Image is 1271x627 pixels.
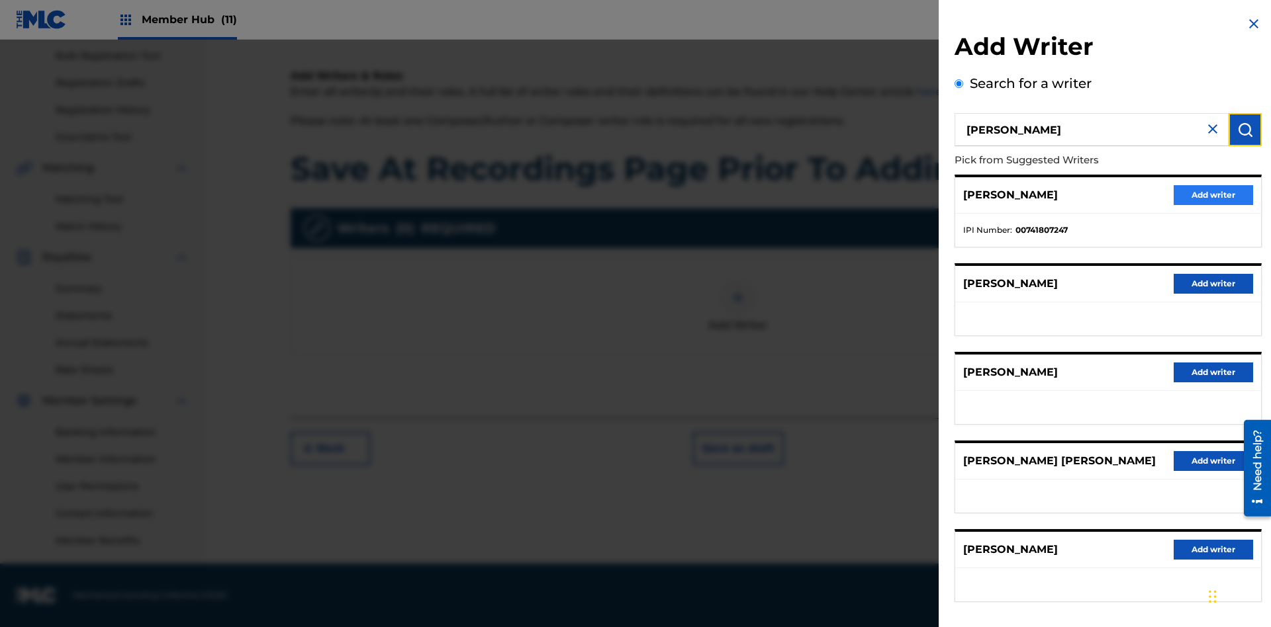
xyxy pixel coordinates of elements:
[963,453,1156,469] p: [PERSON_NAME] [PERSON_NAME]
[955,146,1186,175] p: Pick from Suggested Writers
[955,32,1262,65] h2: Add Writer
[16,10,67,29] img: MLC Logo
[1174,274,1253,294] button: Add writer
[963,187,1058,203] p: [PERSON_NAME]
[1237,122,1253,138] img: Search Works
[963,542,1058,558] p: [PERSON_NAME]
[955,113,1229,146] input: Search writer's name or IPI Number
[963,276,1058,292] p: [PERSON_NAME]
[1174,540,1253,560] button: Add writer
[963,364,1058,380] p: [PERSON_NAME]
[118,12,134,28] img: Top Rightsholders
[1174,185,1253,205] button: Add writer
[1209,577,1217,616] div: Drag
[221,13,237,26] span: (11)
[1174,451,1253,471] button: Add writer
[1015,224,1068,236] strong: 00741807247
[142,12,237,27] span: Member Hub
[1174,362,1253,382] button: Add writer
[1205,564,1271,627] iframe: Chat Widget
[1234,415,1271,523] iframe: Resource Center
[970,75,1092,91] label: Search for a writer
[963,224,1012,236] span: IPI Number :
[1205,121,1221,137] img: close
